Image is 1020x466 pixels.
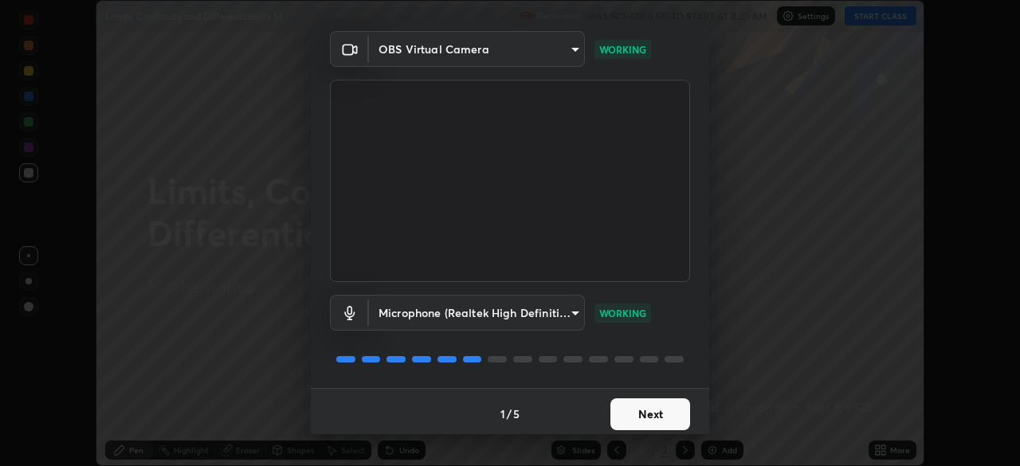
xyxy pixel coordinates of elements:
h4: 5 [513,405,520,422]
p: WORKING [599,306,646,320]
div: OBS Virtual Camera [369,31,585,67]
p: WORKING [599,42,646,57]
h4: / [507,405,512,422]
h4: 1 [500,405,505,422]
button: Next [610,398,690,430]
div: OBS Virtual Camera [369,295,585,331]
